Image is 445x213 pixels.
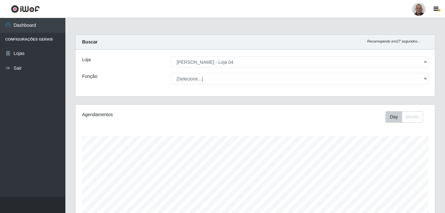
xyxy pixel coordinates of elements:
[367,39,420,43] i: Recarregando em 27 segundos...
[402,111,423,123] button: Month
[82,56,91,63] label: Loja
[82,73,97,80] label: Função
[82,111,221,118] div: Agendamentos
[385,111,402,123] button: Day
[82,39,97,44] strong: Buscar
[385,111,428,123] div: Toolbar with button groups
[385,111,423,123] div: First group
[11,5,40,13] img: CoreUI Logo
